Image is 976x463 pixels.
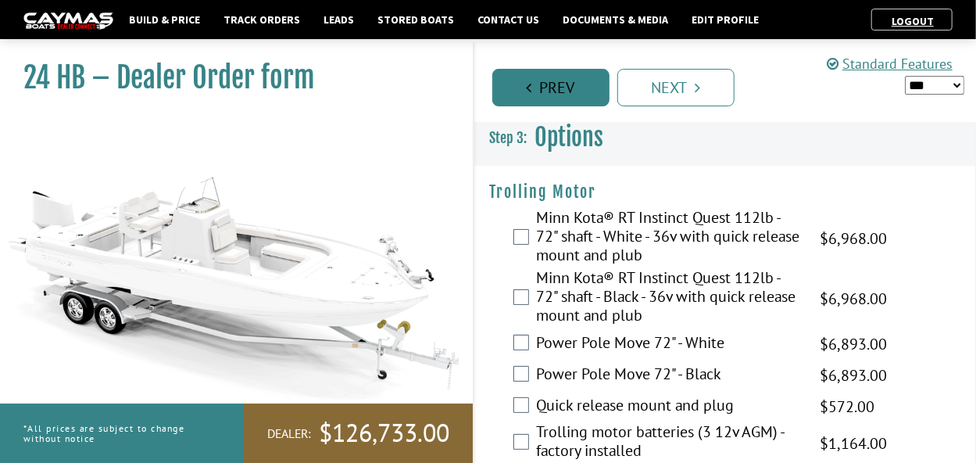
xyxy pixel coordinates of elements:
label: Power Pole Move 72" - Black [536,364,800,387]
a: Contact Us [470,9,547,30]
span: $126,733.00 [319,417,449,450]
label: Power Pole Move 72" - White [536,333,800,356]
span: Dealer: [267,425,311,442]
label: Minn Kota® RT Instinct Quest 112lb - 72" shaft - Black - 36v with quick release mount and plub [536,268,800,328]
span: $6,968.00 [820,227,887,250]
a: Build & Price [121,9,208,30]
span: $6,893.00 [820,364,887,387]
a: Leads [316,9,362,30]
h1: 24 HB – Dealer Order form [23,60,434,95]
a: Prev [492,69,610,106]
span: $6,893.00 [820,332,887,356]
a: Stored Boats [370,9,462,30]
a: Logout [884,14,942,28]
a: Edit Profile [684,9,767,30]
a: Documents & Media [555,9,676,30]
span: $1,164.00 [820,432,887,455]
span: $572.00 [820,395,874,418]
a: Standard Features [827,55,953,73]
img: caymas-dealer-connect-2ed40d3bc7270c1d8d7ffb4b79bf05adc795679939227970def78ec6f6c03838.gif [23,13,113,29]
h4: Trolling Motor [490,182,961,202]
span: $6,968.00 [820,287,887,310]
a: Track Orders [216,9,308,30]
label: Minn Kota® RT Instinct Quest 112lb - 72" shaft - White - 36v with quick release mount and plub [536,208,800,268]
p: *All prices are subject to change without notice [23,415,209,451]
a: Next [617,69,735,106]
a: Dealer:$126,733.00 [244,404,473,463]
label: Quick release mount and plug [536,396,800,418]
